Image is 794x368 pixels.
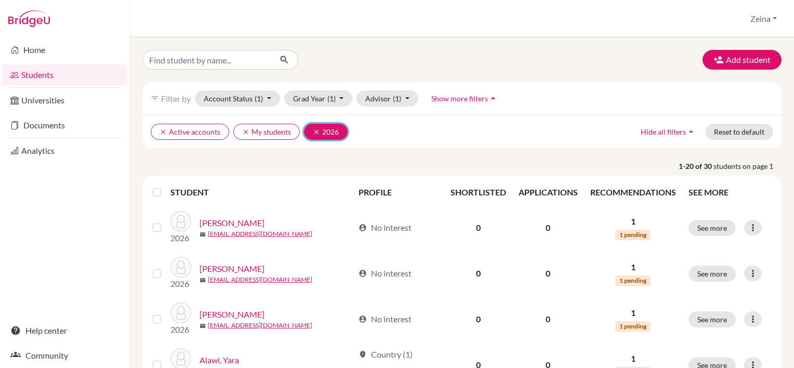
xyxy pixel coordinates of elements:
td: 0 [512,251,584,296]
span: Filter by [161,94,191,103]
a: Community [2,345,127,366]
i: filter_list [151,94,159,102]
i: clear [313,128,320,136]
button: Show more filtersarrow_drop_up [422,90,507,107]
span: 1 pending [615,321,651,332]
div: No interest [359,313,412,325]
div: No interest [359,221,412,234]
td: 0 [444,296,512,342]
a: [EMAIL_ADDRESS][DOMAIN_NAME] [208,275,312,284]
p: 2026 [170,232,191,244]
span: account_circle [359,269,367,278]
span: Show more filters [431,94,488,103]
img: Bridge-U [8,10,50,27]
p: 2026 [170,323,191,336]
span: mail [200,277,206,283]
i: arrow_drop_up [686,126,696,137]
a: [PERSON_NAME] [200,217,264,229]
a: Documents [2,115,127,136]
span: (1) [327,94,336,103]
a: Students [2,64,127,85]
img: Al Assal, Mohamed [170,303,191,323]
img: Abiera, Enzo [170,257,191,278]
a: Analytics [2,140,127,161]
span: 1 pending [615,275,651,286]
span: mail [200,323,206,329]
a: Home [2,40,127,60]
td: 0 [444,205,512,251]
span: (1) [393,94,401,103]
span: location_on [359,350,367,359]
th: APPLICATIONS [512,180,584,205]
img: Abdel Malak, Mathew [170,211,191,232]
button: Reset to default [705,124,773,140]
button: clearMy students [233,124,300,140]
th: RECOMMENDATIONS [584,180,682,205]
button: Account Status(1) [195,90,280,107]
a: Help center [2,320,127,341]
p: 1 [590,307,676,319]
span: 1 pending [615,230,651,240]
input: Find student by name... [142,50,271,70]
p: 1 [590,352,676,365]
button: See more [689,266,736,282]
th: SEE MORE [682,180,777,205]
strong: 1-20 of 30 [679,161,713,172]
a: [PERSON_NAME] [200,308,264,321]
a: Universities [2,90,127,111]
p: 2026 [170,278,191,290]
span: mail [200,231,206,238]
i: clear [242,128,249,136]
th: SHORTLISTED [444,180,512,205]
button: See more [689,311,736,327]
a: Alawi, Yara [200,354,239,366]
a: [PERSON_NAME] [200,262,264,275]
button: Advisor(1) [356,90,418,107]
span: Hide all filters [641,127,686,136]
button: Hide all filtersarrow_drop_up [632,124,705,140]
a: [EMAIL_ADDRESS][DOMAIN_NAME] [208,229,312,239]
span: account_circle [359,315,367,323]
span: (1) [255,94,263,103]
button: clearActive accounts [151,124,229,140]
button: Add student [703,50,782,70]
th: STUDENT [170,180,352,205]
div: Country (1) [359,348,413,361]
a: [EMAIL_ADDRESS][DOMAIN_NAME] [208,321,312,330]
td: 0 [512,296,584,342]
i: clear [160,128,167,136]
p: 1 [590,261,676,273]
span: account_circle [359,224,367,232]
th: PROFILE [352,180,444,205]
button: Grad Year(1) [284,90,353,107]
td: 0 [444,251,512,296]
span: students on page 1 [713,161,782,172]
div: No interest [359,267,412,280]
td: 0 [512,205,584,251]
i: arrow_drop_up [488,93,498,103]
button: clear2026 [304,124,348,140]
p: 1 [590,215,676,228]
button: See more [689,220,736,236]
button: Zeina [746,9,782,29]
